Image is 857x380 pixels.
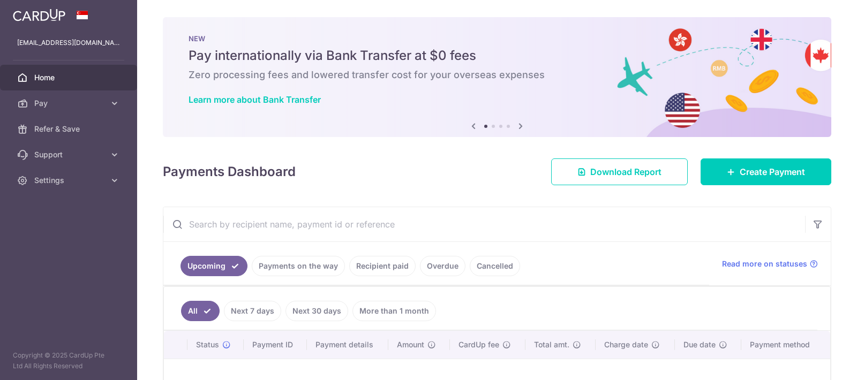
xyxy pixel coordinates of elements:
[17,37,120,48] p: [EMAIL_ADDRESS][DOMAIN_NAME]
[352,301,436,321] a: More than 1 month
[34,72,105,83] span: Home
[244,331,307,359] th: Payment ID
[189,34,806,43] p: NEW
[34,124,105,134] span: Refer & Save
[163,17,831,137] img: Bank transfer banner
[458,339,499,350] span: CardUp fee
[420,256,465,276] a: Overdue
[701,158,831,185] a: Create Payment
[397,339,424,350] span: Amount
[551,158,688,185] a: Download Report
[224,301,281,321] a: Next 7 days
[163,207,805,241] input: Search by recipient name, payment id or reference
[34,149,105,160] span: Support
[722,259,818,269] a: Read more on statuses
[470,256,520,276] a: Cancelled
[181,301,220,321] a: All
[181,256,247,276] a: Upcoming
[163,162,296,181] h4: Payments Dashboard
[189,94,321,105] a: Learn more about Bank Transfer
[252,256,345,276] a: Payments on the way
[189,47,806,64] h5: Pay internationally via Bank Transfer at $0 fees
[34,175,105,186] span: Settings
[740,165,805,178] span: Create Payment
[34,98,105,109] span: Pay
[683,339,716,350] span: Due date
[307,331,389,359] th: Payment details
[13,9,65,21] img: CardUp
[722,259,807,269] span: Read more on statuses
[349,256,416,276] a: Recipient paid
[604,339,648,350] span: Charge date
[534,339,569,350] span: Total amt.
[189,69,806,81] h6: Zero processing fees and lowered transfer cost for your overseas expenses
[285,301,348,321] a: Next 30 days
[196,339,219,350] span: Status
[741,331,830,359] th: Payment method
[590,165,661,178] span: Download Report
